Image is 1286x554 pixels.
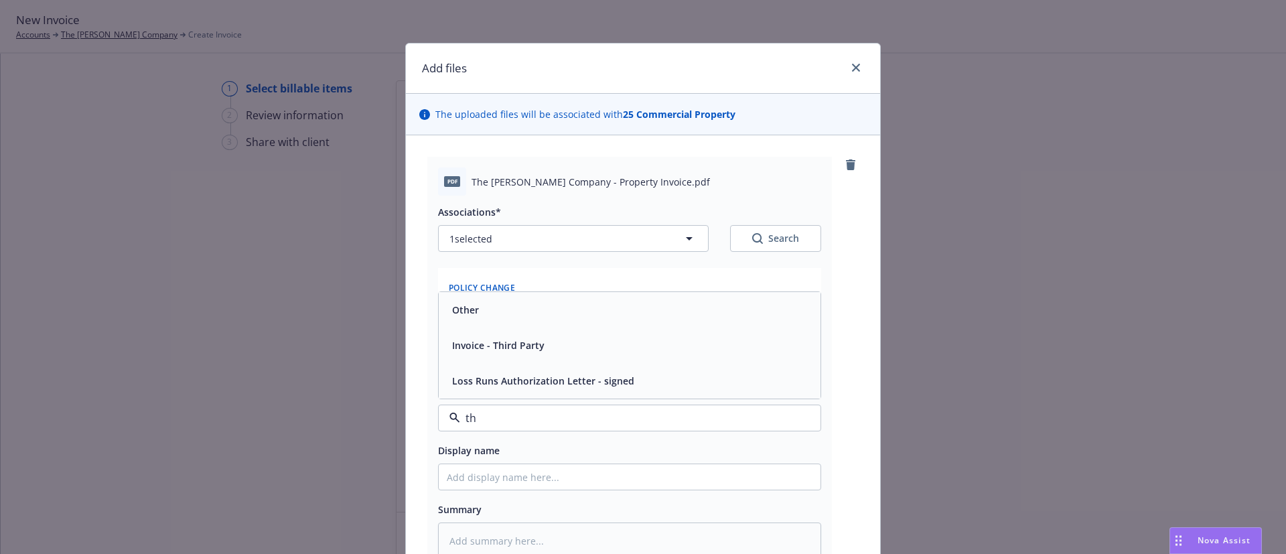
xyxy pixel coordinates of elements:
span: Associations* [438,206,501,218]
input: Filter by keyword [460,410,794,426]
a: remove [843,157,859,173]
div: Search [752,232,799,245]
span: 1 selected [449,232,492,246]
button: SearchSearch [730,225,821,252]
svg: Search [752,233,763,244]
span: The uploaded files will be associated with [435,107,735,121]
a: close [848,60,864,76]
span: The [PERSON_NAME] Company - Property Invoice.pdf [472,175,710,189]
div: Drag to move [1170,528,1187,553]
button: Invoice - Third Party [452,338,545,352]
span: Display name [438,444,500,457]
button: Other [452,303,479,317]
span: Summary [438,503,482,516]
button: Nova Assist [1169,527,1262,554]
h1: Add files [422,60,467,77]
span: Policy change [449,282,515,293]
strong: 25 Commercial Property [623,108,735,121]
input: Add display name here... [439,464,820,490]
button: Loss Runs Authorization Letter - signed [452,374,634,388]
span: Nova Assist [1198,535,1251,546]
button: 1selected [438,225,709,252]
span: pdf [444,176,460,186]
